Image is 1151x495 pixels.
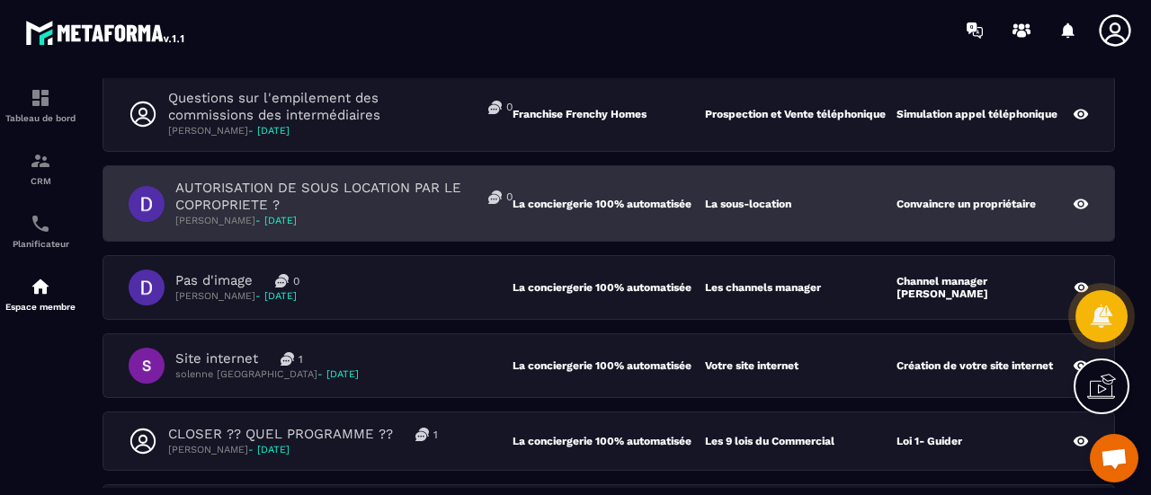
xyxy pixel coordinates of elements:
p: Convaincre un propriétaire [897,198,1036,210]
img: messages [488,101,502,114]
p: Création de votre site internet [897,359,1053,372]
span: - [DATE] [248,444,290,455]
p: 0 [506,100,513,114]
p: Planificateur [4,239,76,249]
p: Channel manager [PERSON_NAME] [897,275,1073,300]
a: automationsautomationsEspace membre [4,262,76,325]
img: logo [25,16,187,49]
p: 0 [293,274,299,288]
p: Prospection et Vente téléphonique [705,108,886,120]
a: formationformationTableau de bord [4,74,76,137]
div: Ouvrir le chat [1090,434,1138,482]
p: Les 9 lois du Commercial [705,435,834,447]
img: messages [488,190,502,204]
p: La conciergerie 100% automatisée [513,435,705,447]
p: 0 [506,190,513,204]
p: 1 [299,352,303,367]
p: La conciergerie 100% automatisée [513,359,705,372]
p: CLOSER ?? QUEL PROGRAMME ?? [168,426,393,443]
a: formationformationCRM [4,137,76,199]
p: solenne [GEOGRAPHIC_DATA] [175,367,359,381]
p: [PERSON_NAME] [175,214,513,227]
img: automations [30,276,51,297]
span: - [DATE] [317,368,359,380]
span: - [DATE] [248,125,290,137]
p: La conciergerie 100% automatisée [513,198,705,210]
p: Les channels manager [705,281,821,294]
p: Espace membre [4,302,76,312]
span: - [DATE] [255,215,297,226]
img: formation [30,87,51,109]
p: Loi 1- Guider [897,435,962,447]
img: scheduler [30,213,51,234]
p: 1 [433,428,438,442]
p: AUTORISATION DE SOUS LOCATION PAR LE COPROPRIETE ? [175,180,466,214]
p: Site internet [175,350,258,367]
p: Votre site internet [705,359,799,372]
img: messages [281,352,294,366]
a: schedulerschedulerPlanificateur [4,199,76,262]
span: - [DATE] [255,290,297,302]
p: Simulation appel téléphonique [897,108,1057,120]
p: Pas d'image [175,272,253,289]
img: messages [275,274,289,287]
p: Franchise Frenchy Homes [513,108,705,120]
p: Questions sur l'empilement des commissions des intermédiaires [168,90,466,124]
p: Tableau de bord [4,113,76,123]
p: La sous-location [705,198,791,210]
p: CRM [4,176,76,186]
img: formation [30,150,51,172]
p: [PERSON_NAME] [168,124,513,137]
p: La conciergerie 100% automatisée [513,281,705,294]
p: [PERSON_NAME] [168,443,438,456]
p: [PERSON_NAME] [175,289,299,303]
img: messages [415,428,429,441]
